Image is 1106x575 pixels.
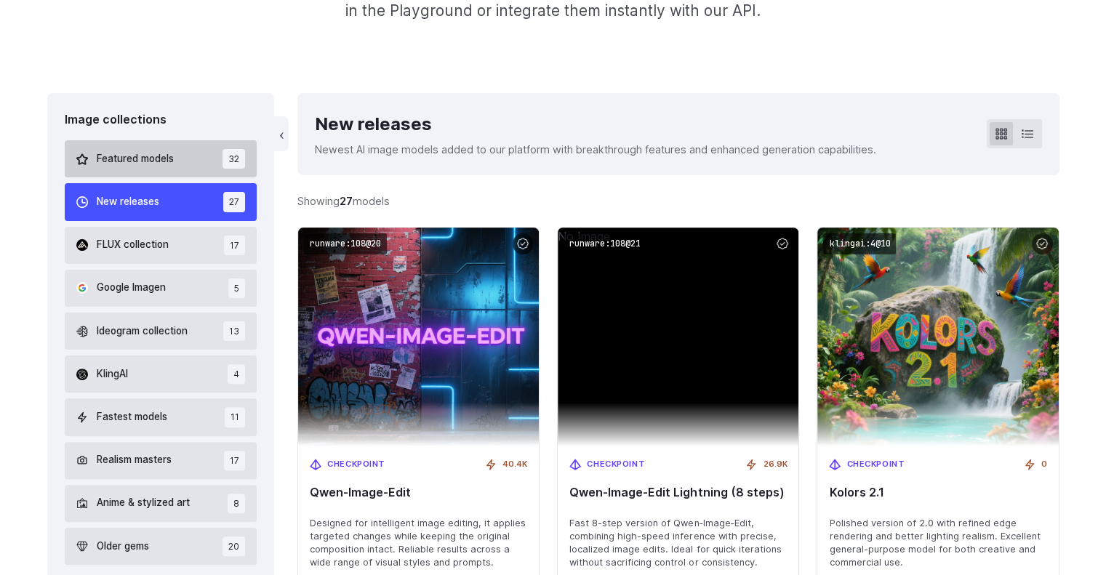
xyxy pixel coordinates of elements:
button: ‹ [274,116,289,151]
span: 13 [223,321,245,341]
button: FLUX collection 17 [65,227,257,264]
img: Kolors 2.1 [817,228,1058,446]
button: Ideogram collection 13 [65,313,257,350]
button: Older gems 20 [65,528,257,565]
span: Qwen‑Image‑Edit [310,486,527,499]
span: Featured models [97,151,174,167]
span: Older gems [97,539,149,555]
span: 5 [228,278,245,298]
div: Showing models [297,193,390,209]
button: Featured models 32 [65,140,257,177]
span: Checkpoint [327,458,385,471]
span: Ideogram collection [97,323,188,339]
span: Fast 8-step version of Qwen‑Image‑Edit, combining high-speed inference with precise, localized im... [569,517,787,569]
button: Google Imagen 5 [65,270,257,307]
span: Google Imagen [97,280,166,296]
span: FLUX collection [97,237,169,253]
span: No Image [558,229,610,244]
img: Qwen‑Image‑Edit [298,228,539,446]
span: 4 [228,364,245,384]
span: New releases [97,194,159,210]
span: 32 [223,149,245,169]
span: Kolors 2.1 [829,486,1046,499]
span: 11 [225,407,245,427]
button: Realism masters 17 [65,442,257,479]
span: 26.9K [763,458,787,471]
button: Anime & stylized art 8 [65,485,257,522]
code: runware:108@20 [304,233,387,254]
span: 17 [224,236,245,255]
code: runware:108@21 [564,233,646,254]
span: KlingAI [97,366,128,382]
button: Fastest models 11 [65,398,257,435]
span: Checkpoint [846,458,905,471]
button: New releases 27 [65,183,257,220]
p: Newest AI image models added to our platform with breakthrough features and enhanced generation c... [315,141,876,158]
div: Image collections [65,110,257,129]
span: Anime & stylized art [97,495,190,511]
span: 40.4K [502,458,527,471]
span: 0 [1041,458,1047,471]
div: New releases [315,110,876,138]
span: 20 [223,536,245,556]
span: Qwen‑Image‑Edit Lightning (8 steps) [569,486,787,499]
code: klingai:4@10 [823,233,896,254]
span: 27 [223,192,245,212]
span: Polished version of 2.0 with refined edge rendering and better lighting realism. Excellent genera... [829,517,1046,569]
span: Realism masters [97,452,172,468]
span: Designed for intelligent image editing, it applies targeted changes while keeping the original co... [310,517,527,569]
strong: 27 [340,195,353,207]
button: KlingAI 4 [65,355,257,393]
span: 8 [228,494,245,513]
span: Fastest models [97,409,167,425]
span: Checkpoint [587,458,645,471]
span: 17 [224,451,245,470]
